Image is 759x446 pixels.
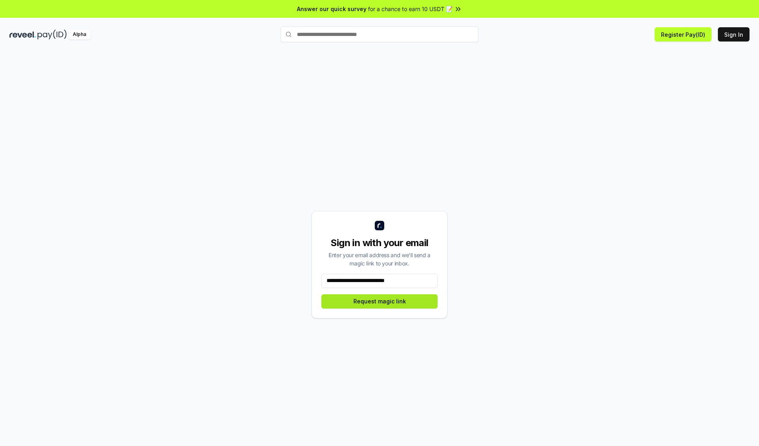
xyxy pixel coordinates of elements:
img: logo_small [375,221,384,230]
div: Sign in with your email [321,237,438,249]
div: Enter your email address and we’ll send a magic link to your inbox. [321,251,438,267]
span: Answer our quick survey [297,5,366,13]
div: Alpha [68,30,91,40]
button: Register Pay(ID) [655,27,712,41]
button: Sign In [718,27,750,41]
img: pay_id [38,30,67,40]
span: for a chance to earn 10 USDT 📝 [368,5,453,13]
img: reveel_dark [9,30,36,40]
button: Request magic link [321,294,438,309]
